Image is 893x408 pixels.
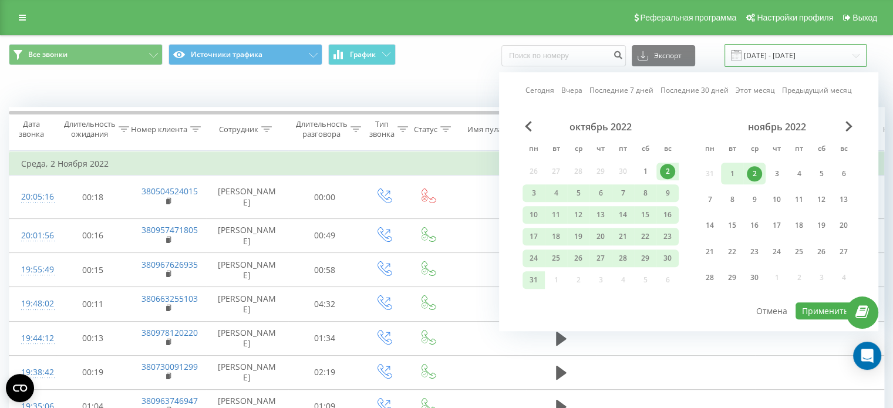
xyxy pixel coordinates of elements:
div: пн 31 окт. 2022 г. [523,271,545,289]
div: 8 [638,186,653,201]
div: вт 11 окт. 2022 г. [545,206,567,224]
div: 3 [526,186,541,201]
div: 17 [526,229,541,244]
div: Длительность разговора [296,119,348,139]
a: Сегодня [525,85,554,96]
div: чт 17 нояб. 2022 г. [766,215,788,237]
div: пт 28 окт. 2022 г. [612,249,634,267]
button: График [328,44,396,65]
div: октябрь 2022 [523,121,679,133]
div: 29 [638,251,653,266]
div: 6 [593,186,608,201]
div: 19 [814,218,829,234]
div: 23 [747,244,762,259]
div: вт 4 окт. 2022 г. [545,184,567,202]
div: ср 5 окт. 2022 г. [567,184,589,202]
div: пн 14 нояб. 2022 г. [699,215,721,237]
div: чт 24 нояб. 2022 г. [766,241,788,262]
span: Все звонки [28,50,68,59]
a: 380978120220 [141,327,198,338]
div: ср 19 окт. 2022 г. [567,228,589,245]
div: пт 11 нояб. 2022 г. [788,189,810,211]
div: 26 [571,251,586,266]
span: Previous Month [525,121,532,131]
span: График [350,50,376,59]
div: сб 15 окт. 2022 г. [634,206,656,224]
div: вт 29 нояб. 2022 г. [721,267,743,289]
div: 20 [836,218,851,234]
div: ср 2 нояб. 2022 г. [743,163,766,184]
div: 16 [660,207,675,222]
a: Последние 30 дней [661,85,729,96]
div: пт 18 нояб. 2022 г. [788,215,810,237]
div: ср 30 нояб. 2022 г. [743,267,766,289]
div: Дата звонка [9,119,53,139]
div: сб 26 нояб. 2022 г. [810,241,833,262]
div: Номер клиента [131,124,187,134]
div: пт 25 нояб. 2022 г. [788,241,810,262]
div: 13 [593,207,608,222]
div: 28 [702,270,717,285]
div: ср 16 нояб. 2022 г. [743,215,766,237]
div: 18 [791,218,807,234]
abbr: четверг [768,141,786,159]
div: 20:05:16 [21,186,45,208]
div: вт 18 окт. 2022 г. [545,228,567,245]
div: 16 [747,218,762,234]
div: вс 27 нояб. 2022 г. [833,241,855,262]
div: сб 29 окт. 2022 г. [634,249,656,267]
div: вт 1 нояб. 2022 г. [721,163,743,184]
span: Реферальная программа [640,13,736,22]
div: 9 [747,192,762,207]
div: ср 12 окт. 2022 г. [567,206,589,224]
td: 02:19 [288,355,362,389]
div: 8 [724,192,740,207]
abbr: понедельник [701,141,719,159]
div: пн 10 окт. 2022 г. [523,206,545,224]
td: 00:11 [56,287,130,321]
div: пн 17 окт. 2022 г. [523,228,545,245]
a: 380663255103 [141,293,198,304]
div: пт 7 окт. 2022 г. [612,184,634,202]
abbr: пятница [614,141,632,159]
div: сб 19 нояб. 2022 г. [810,215,833,237]
div: вт 25 окт. 2022 г. [545,249,567,267]
a: 380967626935 [141,259,198,270]
button: Отмена [750,302,794,319]
div: чт 6 окт. 2022 г. [589,184,612,202]
button: Экспорт [632,45,695,66]
td: 00:58 [288,253,362,287]
div: пн 28 нояб. 2022 г. [699,267,721,289]
div: пт 4 нояб. 2022 г. [788,163,810,184]
div: сб 5 нояб. 2022 г. [810,163,833,184]
a: Этот месяц [736,85,775,96]
div: вс 30 окт. 2022 г. [656,249,679,267]
div: 15 [724,218,740,234]
div: 3 [769,166,784,181]
div: сб 12 нояб. 2022 г. [810,189,833,211]
div: пн 3 окт. 2022 г. [523,184,545,202]
td: 00:15 [56,253,130,287]
div: 11 [791,192,807,207]
div: 20:01:56 [21,224,45,247]
div: вт 15 нояб. 2022 г. [721,215,743,237]
abbr: среда [746,141,763,159]
abbr: воскресенье [659,141,676,159]
td: 00:00 [288,176,362,219]
div: 21 [615,229,631,244]
abbr: вторник [547,141,565,159]
div: 10 [526,207,541,222]
abbr: суббота [636,141,654,159]
div: пт 14 окт. 2022 г. [612,206,634,224]
div: 7 [615,186,631,201]
button: Источники трафика [169,44,322,65]
div: вс 16 окт. 2022 г. [656,206,679,224]
div: вт 8 нояб. 2022 г. [721,189,743,211]
span: Настройки профиля [757,13,833,22]
div: Статус [414,124,437,134]
abbr: пятница [790,141,808,159]
div: чт 13 окт. 2022 г. [589,206,612,224]
div: Open Intercom Messenger [853,342,881,370]
abbr: суббота [813,141,830,159]
div: 22 [724,244,740,259]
